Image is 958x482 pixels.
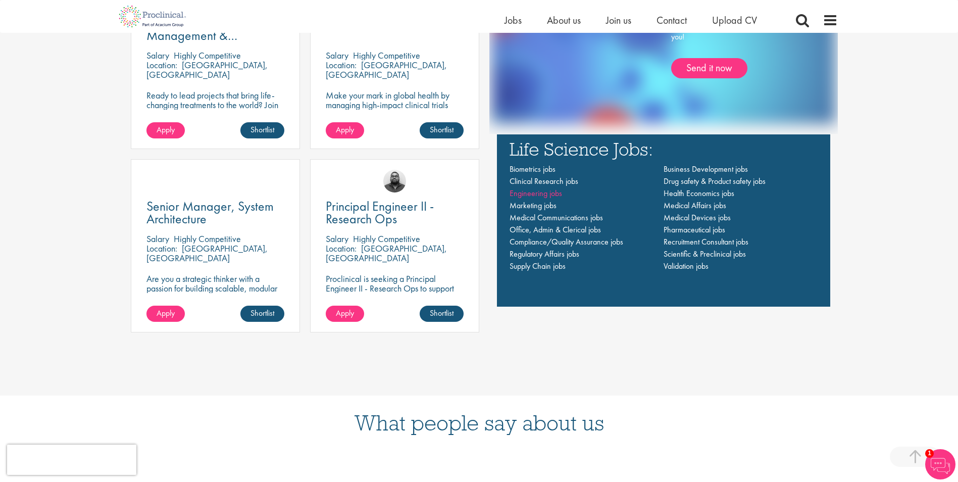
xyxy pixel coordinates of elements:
span: 1 [925,449,934,458]
a: Senior Manager, System Architecture [146,200,284,225]
a: Shortlist [420,306,464,322]
a: Apply [326,306,364,322]
a: Apply [326,122,364,138]
h3: Life Science Jobs: [510,139,818,158]
a: Manager, Project Management & Operational Delivery [146,17,284,42]
a: Apply [146,306,185,322]
p: [GEOGRAPHIC_DATA], [GEOGRAPHIC_DATA] [146,59,268,80]
a: Send it now [671,58,747,78]
span: Manager, Project Management & Operational Delivery [146,14,255,57]
span: Salary [146,233,169,245]
p: Make your mark in global health by managing high-impact clinical trials with a leading CRO. [326,90,464,119]
a: Medical Communications jobs [510,212,603,223]
img: Ashley Bennett [383,170,406,192]
div: Simply upload your CV and let us find jobs for you! [671,20,813,78]
a: Compliance/Quality Assurance jobs [510,236,623,247]
a: Scientific & Preclinical jobs [664,249,746,259]
a: Shortlist [240,306,284,322]
a: Principal Engineer II - Research Ops [326,200,464,225]
a: Medical Devices jobs [664,212,731,223]
a: Shortlist [240,122,284,138]
p: Are you a strategic thinker with a passion for building scalable, modular technology platforms? [146,274,284,303]
nav: Main navigation [510,163,818,272]
a: Apply [146,122,185,138]
p: Proclinical is seeking a Principal Engineer II - Research Ops to support external engineering pro... [326,274,464,322]
p: Highly Competitive [353,233,420,245]
p: [GEOGRAPHIC_DATA], [GEOGRAPHIC_DATA] [326,59,447,80]
a: Jobs [505,14,522,27]
a: Pharmaceutical jobs [664,224,725,235]
p: [GEOGRAPHIC_DATA], [GEOGRAPHIC_DATA] [326,243,447,264]
a: Regulatory Affairs jobs [510,249,579,259]
a: Shortlist [420,122,464,138]
a: Engineering jobs [510,188,562,199]
span: Salary [326,233,348,245]
a: Office, Admin & Clerical jobs [510,224,601,235]
a: Upload CV [712,14,757,27]
span: Location: [326,243,357,254]
a: Drug safety & Product safety jobs [664,176,766,186]
span: Salary [146,50,169,61]
span: Apply [336,308,354,318]
span: Senior Manager, System Architecture [146,198,274,227]
span: Location: [326,59,357,71]
a: Join us [606,14,631,27]
a: Business Development jobs [664,164,748,174]
p: Highly Competitive [174,233,241,245]
span: Location: [146,243,177,254]
p: Highly Competitive [353,50,420,61]
span: Salary [326,50,348,61]
img: Chatbot [925,449,955,479]
a: Validation jobs [664,261,709,271]
a: Health Economics jobs [664,188,734,199]
span: Principal Engineer II - Research Ops [326,198,434,227]
a: Marketing jobs [510,200,557,211]
span: Location: [146,59,177,71]
a: Clinical Research jobs [510,176,578,186]
a: Contact [657,14,687,27]
a: Biometrics jobs [510,164,556,174]
span: Apply [336,124,354,135]
span: Apply [157,124,175,135]
p: [GEOGRAPHIC_DATA], [GEOGRAPHIC_DATA] [146,243,268,264]
a: Medical Affairs jobs [664,200,726,211]
a: Recruitment Consultant jobs [664,236,748,247]
a: Supply Chain jobs [510,261,566,271]
p: Highly Competitive [174,50,241,61]
a: About us [547,14,581,27]
p: Ready to lead projects that bring life-changing treatments to the world? Join our client at the f... [146,90,284,138]
iframe: reCAPTCHA [7,445,136,475]
span: Apply [157,308,175,318]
